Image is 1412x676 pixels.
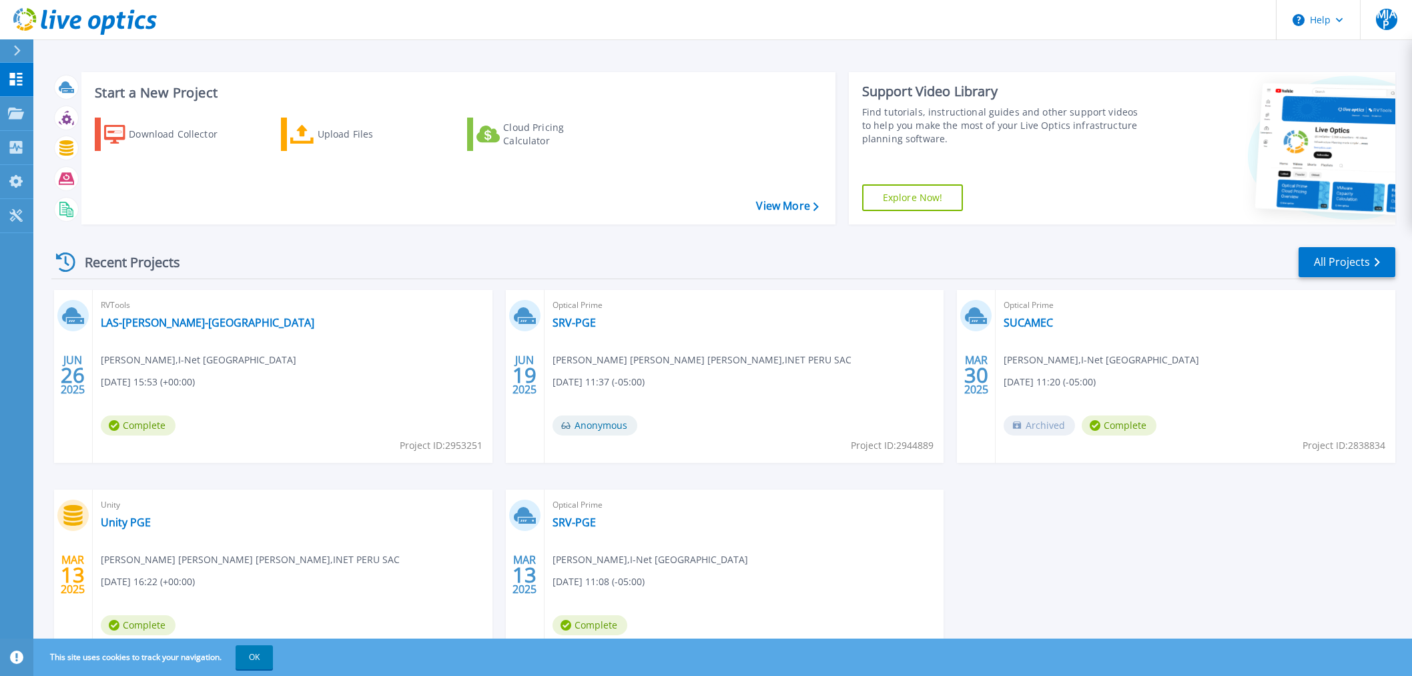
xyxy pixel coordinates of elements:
span: [DATE] 16:22 (+00:00) [101,574,195,589]
span: Project ID: 2953251 [400,438,482,453]
div: Upload Files [318,121,424,148]
div: JUN 2025 [60,351,85,399]
span: Optical Prime [553,298,936,313]
h3: Start a New Project [95,86,818,100]
a: SRV-PGE [553,516,596,529]
span: Complete [1082,415,1156,436]
span: Optical Prime [553,498,936,512]
span: [PERSON_NAME] , I-Net [GEOGRAPHIC_DATA] [101,353,296,367]
a: Unity PGE [101,516,151,529]
span: [DATE] 15:53 (+00:00) [101,375,195,389]
span: [DATE] 11:08 (-05:00) [553,574,645,589]
span: Project ID: 2838834 [1303,438,1385,453]
div: MAR 2025 [512,550,537,599]
div: Cloud Pricing Calculator [503,121,610,148]
span: [PERSON_NAME] [PERSON_NAME] [PERSON_NAME] , INET PERU SAC [101,552,400,567]
a: LAS-[PERSON_NAME]-[GEOGRAPHIC_DATA] [101,316,314,329]
span: Unity [101,498,484,512]
span: RVTools [101,298,484,313]
a: Upload Files [281,118,430,151]
span: [PERSON_NAME] , I-Net [GEOGRAPHIC_DATA] [1004,353,1199,367]
div: Download Collector [129,121,236,148]
span: Complete [101,615,175,635]
span: Archived [1004,415,1075,436]
a: SUCAMEC [1004,316,1053,329]
a: All Projects [1299,247,1395,277]
a: Cloud Pricing Calculator [467,118,616,151]
div: MAR 2025 [60,550,85,599]
span: [PERSON_NAME] [PERSON_NAME] [PERSON_NAME] , INET PERU SAC [553,353,851,367]
span: 26 [61,369,85,381]
span: [DATE] 11:37 (-05:00) [553,375,645,389]
span: Anonymous [553,415,637,436]
span: 30 [964,369,988,381]
div: JUN 2025 [512,351,537,399]
span: Complete [553,615,627,635]
span: Optical Prime [1004,298,1387,313]
a: SRV-PGE [553,316,596,329]
span: 13 [61,569,85,580]
span: 19 [512,369,537,381]
a: View More [756,200,818,212]
div: MAR 2025 [964,351,989,399]
span: [PERSON_NAME] , I-Net [GEOGRAPHIC_DATA] [553,552,748,567]
div: Find tutorials, instructional guides and other support videos to help you make the most of your L... [862,106,1142,146]
div: Support Video Library [862,83,1142,100]
span: This site uses cookies to track your navigation. [37,645,273,669]
span: MJAP [1376,9,1397,30]
span: [DATE] 11:20 (-05:00) [1004,375,1096,389]
button: OK [236,645,273,669]
span: 13 [512,569,537,580]
span: Project ID: 2944889 [851,438,934,453]
a: Explore Now! [862,184,964,211]
div: Recent Projects [51,246,198,279]
a: Download Collector [95,118,244,151]
span: Complete [101,415,175,436]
